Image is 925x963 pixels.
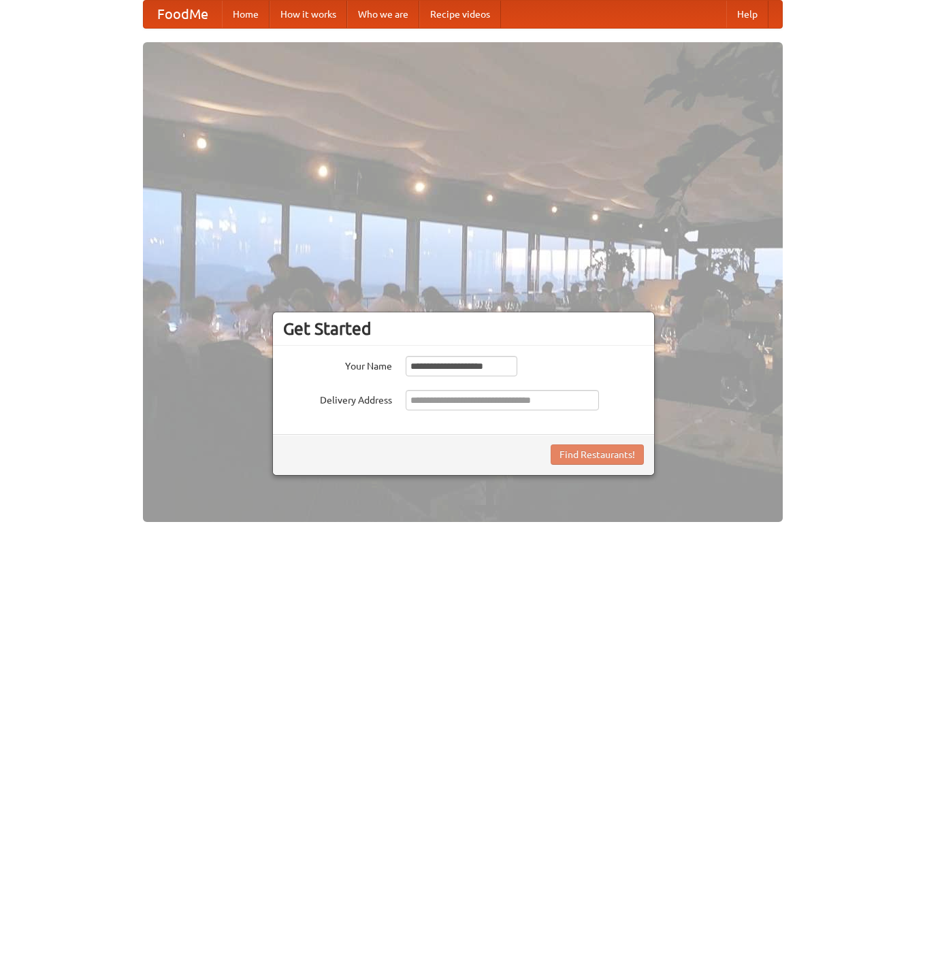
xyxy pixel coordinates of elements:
[144,1,222,28] a: FoodMe
[347,1,419,28] a: Who we are
[419,1,501,28] a: Recipe videos
[270,1,347,28] a: How it works
[551,444,644,465] button: Find Restaurants!
[283,319,644,339] h3: Get Started
[283,356,392,373] label: Your Name
[283,390,392,407] label: Delivery Address
[222,1,270,28] a: Home
[726,1,768,28] a: Help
